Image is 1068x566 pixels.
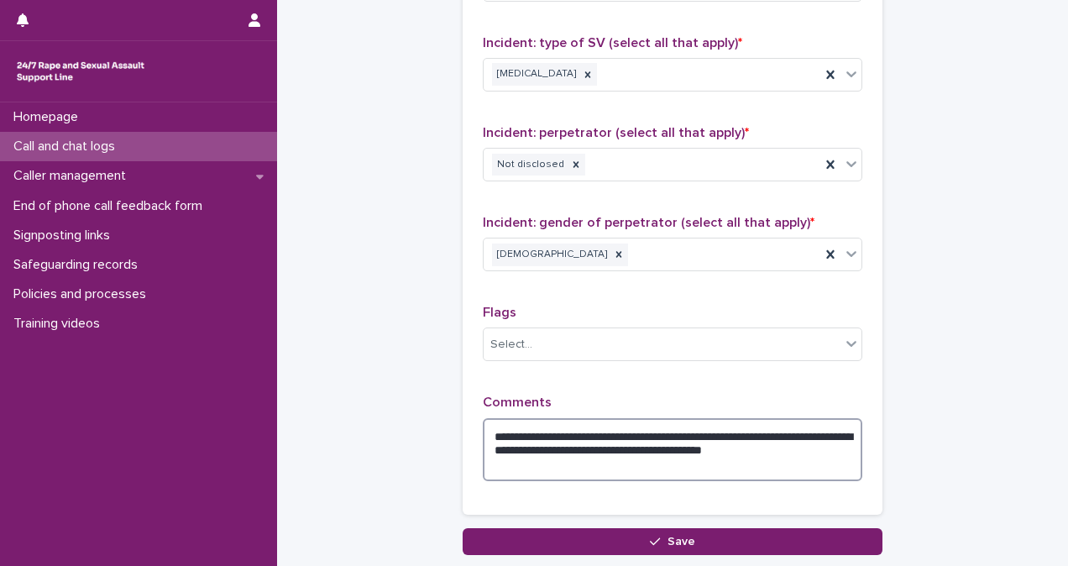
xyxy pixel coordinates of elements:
[463,528,882,555] button: Save
[13,55,148,88] img: rhQMoQhaT3yELyF149Cw
[492,244,610,266] div: [DEMOGRAPHIC_DATA]
[7,168,139,184] p: Caller management
[492,63,578,86] div: [MEDICAL_DATA]
[483,126,749,139] span: Incident: perpetrator (select all that apply)
[490,336,532,354] div: Select...
[483,306,516,319] span: Flags
[483,36,742,50] span: Incident: type of SV (select all that apply)
[7,286,160,302] p: Policies and processes
[7,198,216,214] p: End of phone call feedback form
[483,396,552,409] span: Comments
[7,139,128,155] p: Call and chat logs
[7,257,151,273] p: Safeguarding records
[667,536,695,548] span: Save
[7,109,92,125] p: Homepage
[483,216,814,229] span: Incident: gender of perpetrator (select all that apply)
[7,228,123,244] p: Signposting links
[7,316,113,332] p: Training videos
[492,154,567,176] div: Not disclosed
